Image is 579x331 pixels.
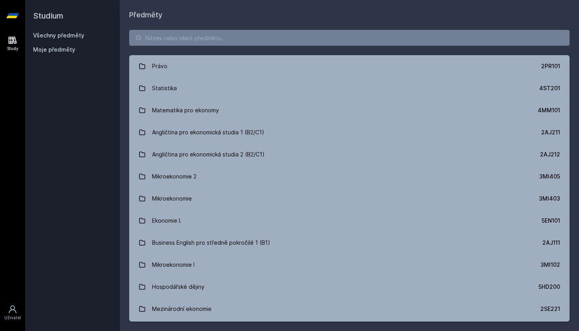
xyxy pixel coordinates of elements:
a: Matematika pro ekonomy 4MM101 [129,99,570,121]
a: Hospodářské dějiny 5HD200 [129,276,570,298]
div: Uživatel [4,315,21,321]
div: 2AJ212 [540,151,560,158]
div: 4MM101 [538,106,560,114]
a: Angličtina pro ekonomická studia 1 (B2/C1) 2AJ211 [129,121,570,143]
a: Study [2,32,24,56]
a: Právo 2PR101 [129,55,570,77]
div: Hospodářské dějiny [152,279,204,295]
div: Angličtina pro ekonomická studia 1 (B2/C1) [152,125,264,140]
div: Mikroekonomie 2 [152,169,197,184]
div: Mezinárodní ekonomie [152,301,212,317]
div: 2AJ111 [542,239,560,247]
div: Mikroekonomie [152,191,192,206]
div: 5HD200 [538,283,560,291]
a: Uživatel [2,301,24,325]
div: 4ST201 [539,84,560,92]
a: Mikroekonomie 3MI403 [129,188,570,210]
div: Business English pro středně pokročilé 1 (B1) [152,235,270,251]
span: Moje předměty [33,46,75,54]
a: Mikroekonomie I 3MI102 [129,254,570,276]
a: Business English pro středně pokročilé 1 (B1) 2AJ111 [129,232,570,254]
div: 2SE221 [540,305,560,313]
div: 2AJ211 [541,128,560,136]
a: Mezinárodní ekonomie 2SE221 [129,298,570,320]
div: 3MI102 [540,261,560,269]
div: 3MI403 [539,195,560,203]
input: Název nebo ident předmětu… [129,30,570,46]
a: Statistika 4ST201 [129,77,570,99]
a: Mikroekonomie 2 3MI405 [129,165,570,188]
div: Statistika [152,80,177,96]
div: 5EN101 [542,217,560,225]
div: Právo [152,58,167,74]
div: Ekonomie I. [152,213,182,229]
a: Ekonomie I. 5EN101 [129,210,570,232]
a: Angličtina pro ekonomická studia 2 (B2/C1) 2AJ212 [129,143,570,165]
a: Všechny předměty [33,32,84,39]
div: 3MI405 [539,173,560,180]
div: Angličtina pro ekonomická studia 2 (B2/C1) [152,147,265,162]
div: Matematika pro ekonomy [152,102,219,118]
div: 2PR101 [541,62,560,70]
h1: Předměty [129,9,570,20]
div: Study [7,46,19,52]
div: Mikroekonomie I [152,257,195,273]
